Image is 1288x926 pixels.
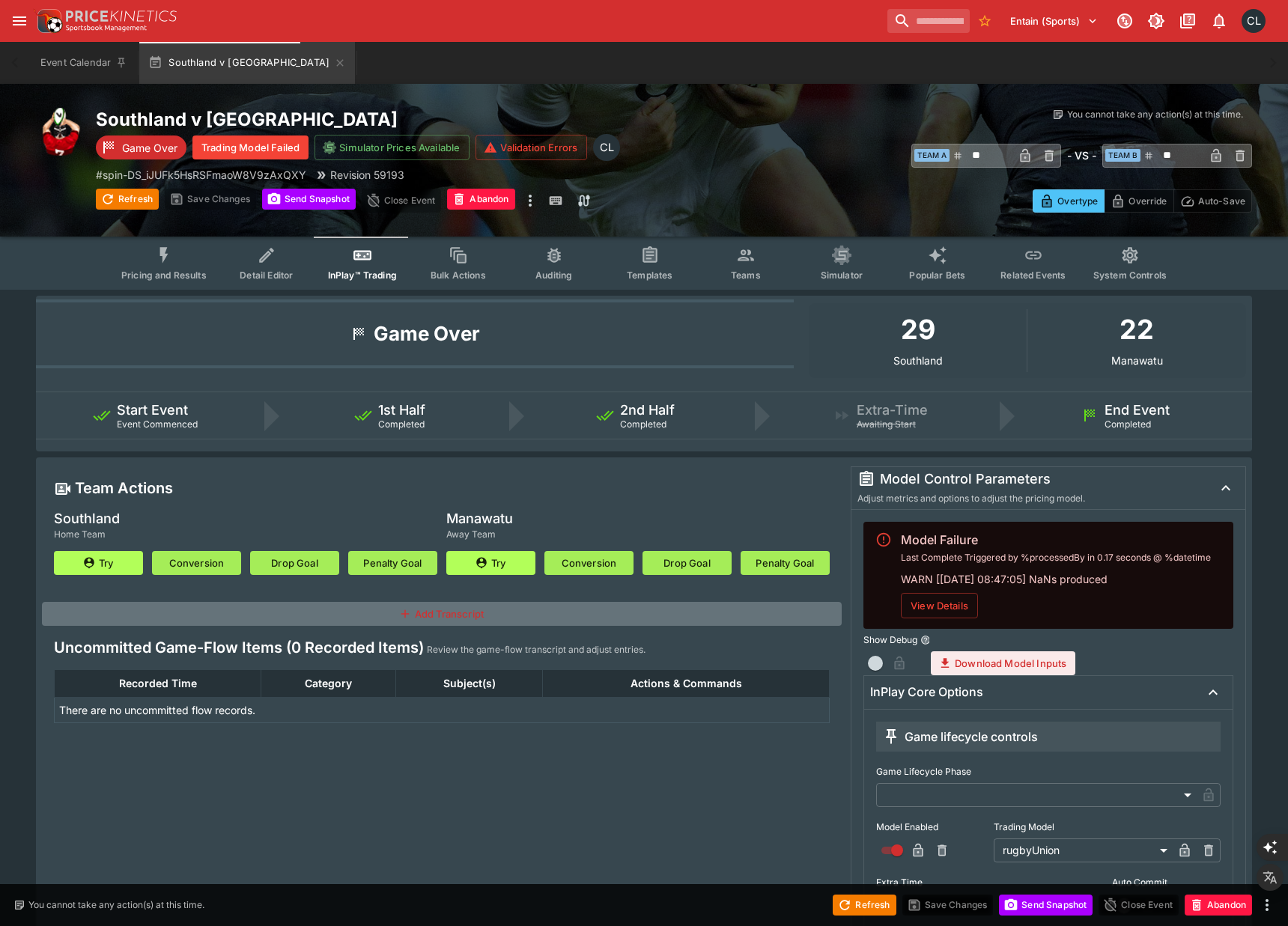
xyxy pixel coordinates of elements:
th: Recorded Time [55,670,261,698]
h5: Manawatu [446,510,513,527]
p: Manawatu [1111,355,1163,366]
button: Send Snapshot [262,189,356,210]
button: Drop Goal [250,551,339,575]
div: rugbyUnion [994,838,1173,862]
button: Select Tenant [1001,9,1107,33]
p: Copy To Clipboard [96,167,306,183]
img: rugby_union.png [36,108,84,156]
h5: 2nd Half [620,401,675,418]
span: Completed [378,418,425,430]
p: Show Debug [863,633,917,646]
div: Model Control Parameters [857,470,1200,488]
h5: End Event [1105,401,1170,418]
span: Away Team [446,527,513,542]
span: Popular Bets [909,269,965,281]
td: There are no uncommitted flow records. [55,698,830,723]
label: Model Enabled [876,816,985,838]
button: Documentation [1174,7,1201,34]
button: more [1258,896,1276,914]
button: No Bookmarks [973,9,997,33]
span: Home Team [54,527,120,542]
th: Actions & Commands [543,670,830,698]
th: Subject(s) [396,670,543,698]
h5: Southland [54,510,120,527]
h5: 1st Half [378,401,425,418]
span: Completed [1105,418,1151,430]
h5: Start Event [117,401,188,418]
button: Add Transcript [42,602,842,626]
span: Auditing [535,269,572,281]
h6: InPlay Core Options [870,684,983,700]
button: Simulator Prices Available [315,135,470,160]
button: Overtype [1033,189,1105,213]
h5: Extra-Time [857,401,928,418]
button: Abandon [447,189,514,210]
div: WARN [[DATE] 08:47:05] NaNs produced [901,571,1211,587]
button: Southland v [GEOGRAPHIC_DATA] [139,42,355,84]
span: System Controls [1093,269,1167,281]
span: Detail Editor [240,269,293,281]
button: Chad Liu [1237,4,1270,37]
div: Start From [1033,189,1252,213]
span: Bulk Actions [431,269,486,281]
span: Teams [731,269,761,281]
h6: - VS - [1067,147,1096,163]
button: Override [1104,189,1173,213]
h2: Copy To Clipboard [96,108,674,131]
button: Send Snapshot [999,895,1093,916]
button: Refresh [96,189,159,210]
span: Mark an event as closed and abandoned. [447,191,514,206]
button: Penalty Goal [741,551,830,575]
div: Chad Liu [1242,9,1266,33]
div: Event type filters [109,237,1179,290]
button: Download Model Inputs [931,651,1075,675]
button: Try [54,551,143,575]
p: You cannot take any action(s) at this time. [28,898,204,912]
span: Adjust metrics and options to adjust the pricing model. [857,493,1085,504]
h1: 22 [1120,309,1154,350]
button: Conversion [152,551,241,575]
img: PriceKinetics Logo [33,6,63,36]
button: View Details [901,593,978,618]
button: open drawer [6,7,33,34]
button: Validation Errors [476,135,587,160]
span: Last Complete Triggered by %processedBy in 0.17 seconds @ %datetime [901,552,1211,563]
th: Category [261,670,396,698]
button: Try [446,551,535,575]
h4: Uncommitted Game-Flow Items (0 Recorded Items) [54,638,424,657]
label: Game Lifecycle Phase [876,761,1221,783]
button: Penalty Goal [348,551,437,575]
h4: Team Actions [75,478,173,498]
input: search [887,9,970,33]
button: Refresh [833,895,896,916]
label: Trading Model [994,816,1221,838]
span: InPlay™ Trading [328,269,397,281]
button: Show Debug [920,635,931,645]
p: Revision 59193 [330,167,404,183]
span: Templates [627,269,672,281]
span: Event Commenced [117,418,198,430]
h1: 29 [901,309,935,350]
p: Overtype [1057,193,1098,209]
img: PriceKinetics [66,10,177,22]
span: Related Events [1000,269,1066,281]
p: Review the game-flow transcript and adjust entries. [427,642,645,657]
button: Auto-Save [1173,189,1252,213]
button: Toggle light/dark mode [1143,7,1170,34]
span: Mark an event as closed and abandoned. [1185,896,1252,911]
p: Southland [893,355,943,366]
button: Event Calendar [31,42,136,84]
span: Simulator [821,269,863,281]
p: Auto-Save [1198,193,1245,209]
p: You cannot take any action(s) at this time. [1067,108,1243,121]
button: Drop Goal [643,551,732,575]
button: Trading Model Failed [192,135,309,159]
span: Pricing and Results [121,269,207,281]
button: Connected to PK [1111,7,1138,34]
span: Awaiting Start [857,418,916,430]
span: Team B [1105,149,1140,162]
h1: Game Over [374,321,480,347]
p: Override [1128,193,1167,209]
div: Chad Liu [593,134,620,161]
button: more [521,189,539,213]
